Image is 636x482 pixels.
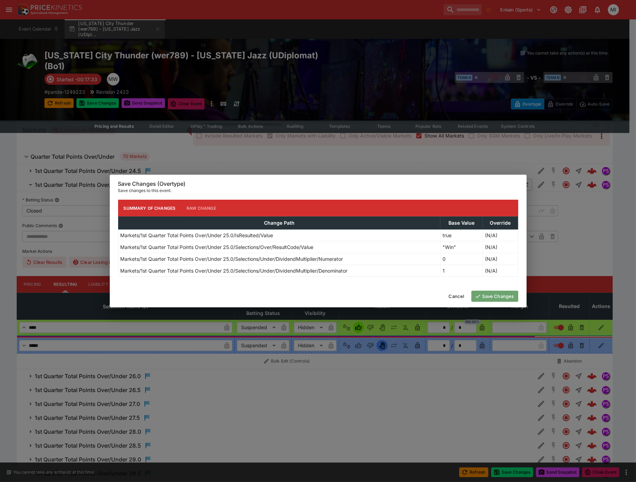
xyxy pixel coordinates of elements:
p: Save changes to this event. [118,187,518,194]
p: Markets/1st Quarter Total Points Over/Under 25.0/Selections/Under/DividendMultiplier/Denominator [121,267,348,274]
td: (N/A) [483,265,518,277]
td: "Win" [440,241,482,253]
th: Override [483,217,518,230]
td: (N/A) [483,241,518,253]
button: Summary of Changes [118,200,181,216]
button: Raw Change [181,200,222,216]
button: Cancel [445,291,469,302]
th: Base Value [440,217,482,230]
td: (N/A) [483,230,518,241]
h6: Save Changes (Overtype) [118,180,518,188]
p: Markets/1st Quarter Total Points Over/Under 25.0/Selections/Over/ResultCode/Value [121,243,314,251]
td: (N/A) [483,253,518,265]
p: Markets/1st Quarter Total Points Over/Under 25.0/IsResulted/Value [121,232,273,239]
th: Change Path [118,217,440,230]
td: 0 [440,253,482,265]
p: Markets/1st Quarter Total Points Over/Under 25.0/Selections/Under/DividendMultiplier/Numerator [121,255,343,263]
td: true [440,230,482,241]
td: 1 [440,265,482,277]
button: Save Changes [471,291,518,302]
